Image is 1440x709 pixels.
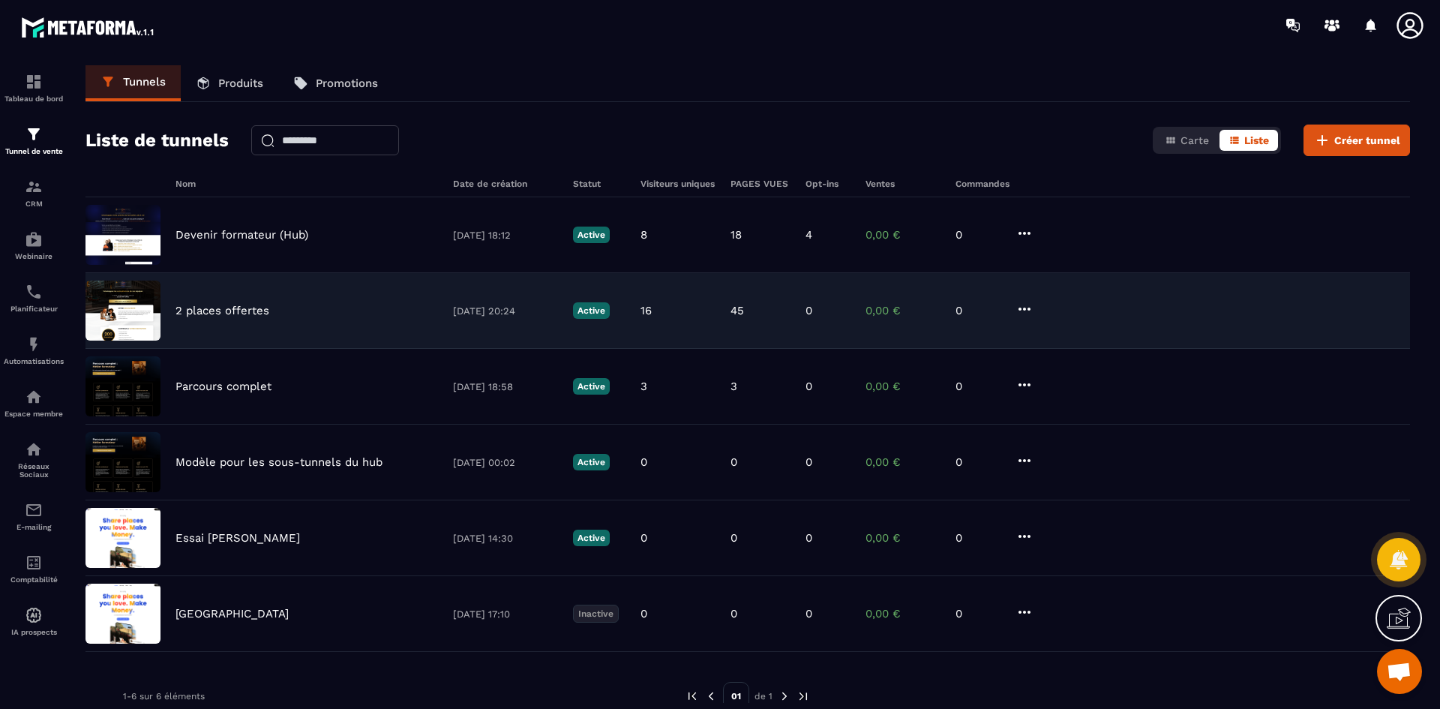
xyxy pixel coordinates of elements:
[453,608,558,620] p: [DATE] 17:10
[123,691,205,701] p: 1-6 sur 6 éléments
[805,455,812,469] p: 0
[453,457,558,468] p: [DATE] 00:02
[1377,649,1422,694] a: Ouvrir le chat
[865,380,940,393] p: 0,00 €
[573,605,619,623] p: Inactive
[4,147,64,155] p: Tunnel de vente
[175,455,382,469] p: Modèle pour les sous-tunnels du hub
[640,304,652,317] p: 16
[25,230,43,248] img: automations
[640,607,647,620] p: 0
[955,531,1000,545] p: 0
[1156,130,1218,151] button: Carte
[865,455,940,469] p: 0,00 €
[865,607,940,620] p: 0,00 €
[85,205,160,265] img: image
[85,65,181,101] a: Tunnels
[640,531,647,545] p: 0
[4,167,64,219] a: formationformationCRM
[453,179,558,189] h6: Date de création
[4,410,64,418] p: Espace membre
[796,689,810,703] img: next
[278,65,393,101] a: Promotions
[730,179,790,189] h6: PAGES VUES
[4,575,64,584] p: Comptabilité
[955,228,1000,242] p: 0
[4,628,64,636] p: IA prospects
[4,200,64,208] p: CRM
[4,95,64,103] p: Tableau de bord
[865,531,940,545] p: 0,00 €
[730,455,737,469] p: 0
[730,380,737,393] p: 3
[955,179,1009,189] h6: Commandes
[4,324,64,377] a: automationsautomationsAutomatisations
[640,228,647,242] p: 8
[25,501,43,519] img: email
[453,533,558,544] p: [DATE] 14:30
[955,607,1000,620] p: 0
[1244,134,1269,146] span: Liste
[85,125,229,155] h2: Liste de tunnels
[453,230,558,241] p: [DATE] 18:12
[778,689,791,703] img: next
[175,179,438,189] h6: Nom
[25,283,43,301] img: scheduler
[805,179,850,189] h6: Opt-ins
[25,606,43,624] img: automations
[25,554,43,572] img: accountant
[573,302,610,319] p: Active
[4,542,64,595] a: accountantaccountantComptabilité
[640,179,715,189] h6: Visiteurs uniques
[175,531,300,545] p: Essai [PERSON_NAME]
[4,523,64,531] p: E-mailing
[175,304,269,317] p: 2 places offertes
[85,281,160,341] img: image
[955,455,1000,469] p: 0
[730,531,737,545] p: 0
[865,179,940,189] h6: Ventes
[805,380,812,393] p: 0
[85,356,160,416] img: image
[85,584,160,644] img: image
[640,455,647,469] p: 0
[453,305,558,317] p: [DATE] 20:24
[175,607,289,620] p: [GEOGRAPHIC_DATA]
[175,380,271,393] p: Parcours complet
[865,304,940,317] p: 0,00 €
[25,440,43,458] img: social-network
[1334,133,1400,148] span: Créer tunnel
[175,228,308,242] p: Devenir formateur (Hub)
[123,75,166,89] p: Tunnels
[573,227,610,243] p: Active
[4,219,64,272] a: automationsautomationsWebinaire
[21,14,156,41] img: logo
[4,429,64,490] a: social-networksocial-networkRéseaux Sociaux
[955,380,1000,393] p: 0
[1219,130,1278,151] button: Liste
[85,432,160,492] img: image
[4,272,64,324] a: schedulerschedulerPlanificateur
[25,178,43,196] img: formation
[316,77,378,90] p: Promotions
[704,689,718,703] img: prev
[85,508,160,568] img: image
[754,690,772,702] p: de 1
[453,381,558,392] p: [DATE] 18:58
[4,305,64,313] p: Planificateur
[640,380,647,393] p: 3
[573,454,610,470] p: Active
[805,607,812,620] p: 0
[25,388,43,406] img: automations
[4,377,64,429] a: automationsautomationsEspace membre
[4,462,64,479] p: Réseaux Sociaux
[805,228,812,242] p: 4
[573,530,610,546] p: Active
[218,77,263,90] p: Produits
[4,252,64,260] p: Webinaire
[955,304,1000,317] p: 0
[25,335,43,353] img: automations
[685,689,699,703] img: prev
[805,304,812,317] p: 0
[730,304,744,317] p: 45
